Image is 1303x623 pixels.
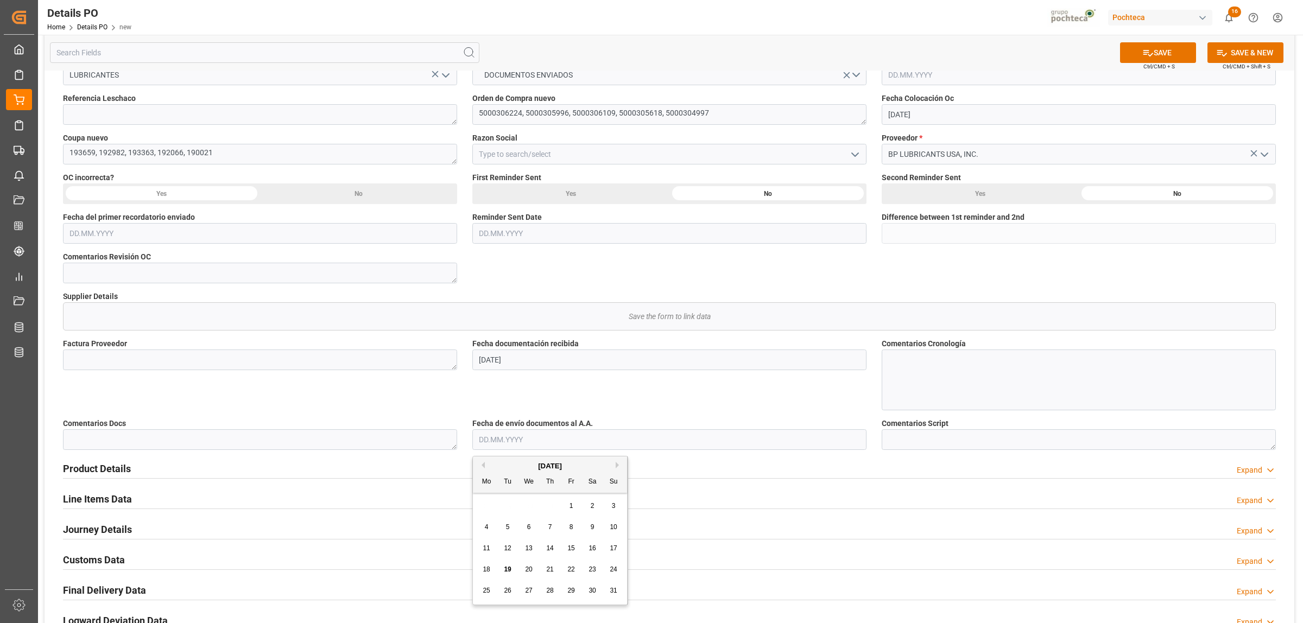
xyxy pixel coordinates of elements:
input: DD.MM.YYYY [882,65,1276,85]
input: DD.MM.YYYY [63,223,457,244]
span: Proveedor [882,132,922,144]
div: Choose Saturday, August 23rd, 2025 [586,563,599,576]
span: 14 [546,544,553,552]
div: Choose Tuesday, August 12th, 2025 [501,542,515,555]
div: Yes [882,183,1079,204]
div: Choose Wednesday, August 20th, 2025 [522,563,536,576]
div: Choose Saturday, August 9th, 2025 [586,520,599,534]
span: 25 [483,587,490,594]
span: OC incorrecta? [63,172,114,183]
span: 19 [504,565,511,573]
div: Details PO [47,5,131,21]
span: 1 [570,502,573,510]
div: Mo [480,475,494,489]
div: Choose Saturday, August 2nd, 2025 [586,499,599,513]
span: 9 [591,523,594,531]
span: Razon Social [472,132,517,144]
button: open menu [472,65,866,85]
button: SAVE & NEW [1207,42,1283,63]
span: Fecha documentación recibida [472,338,579,349]
span: First Reminder Sent [472,172,541,183]
span: 17 [610,544,617,552]
button: open menu [846,146,863,163]
span: 7 [548,523,552,531]
button: SAVE [1120,42,1196,63]
input: Type to search/select [472,144,866,164]
div: Choose Tuesday, August 26th, 2025 [501,584,515,597]
div: Choose Thursday, August 21st, 2025 [543,563,557,576]
a: Details PO [77,23,107,31]
div: Choose Wednesday, August 27th, 2025 [522,584,536,597]
button: Previous Month [478,462,485,468]
div: No [669,183,866,204]
div: Choose Saturday, August 30th, 2025 [586,584,599,597]
textarea: 5000306224, 5000305996, 5000306109, 5000305618, 5000304997 [472,104,866,125]
div: We [522,475,536,489]
div: Choose Sunday, August 24th, 2025 [607,563,621,576]
img: pochtecaImg.jpg_1689854062.jpg [1047,8,1101,27]
span: Ctrl/CMD + Shift + S [1223,62,1270,71]
span: 23 [589,565,596,573]
div: Expand [1237,556,1262,567]
span: 16 [1228,7,1241,17]
span: Fecha de envío documentos al A.A. [472,418,593,429]
span: Coupa nuevo [63,132,108,144]
span: 24 [610,565,617,573]
div: Choose Saturday, August 16th, 2025 [586,542,599,555]
span: Orden de Compra nuevo [472,93,555,104]
span: 16 [589,544,596,552]
span: 22 [567,565,574,573]
div: Choose Monday, August 25th, 2025 [480,584,494,597]
span: 30 [589,587,596,594]
span: Comentarios Cronología [882,338,966,349]
div: Th [543,475,557,489]
div: Choose Tuesday, August 5th, 2025 [501,520,515,534]
span: Factura Proveedor [63,338,127,349]
div: Choose Friday, August 29th, 2025 [565,584,578,597]
div: Choose Sunday, August 10th, 2025 [607,520,621,534]
span: Fecha del primer recordatorio enviado [63,212,195,223]
div: Choose Friday, August 22nd, 2025 [565,563,578,576]
div: [DATE] [473,461,627,472]
span: 12 [504,544,511,552]
div: month 2025-08 [476,495,624,601]
div: Choose Wednesday, August 6th, 2025 [522,520,536,534]
div: No [260,183,457,204]
span: 8 [570,523,573,531]
button: open menu [437,67,453,84]
div: Fr [565,475,578,489]
span: 31 [610,587,617,594]
div: Choose Monday, August 4th, 2025 [480,520,494,534]
div: Expand [1237,465,1262,476]
div: Choose Friday, August 15th, 2025 [565,542,578,555]
div: Choose Thursday, August 14th, 2025 [543,542,557,555]
span: 21 [546,565,553,573]
div: Expand [1237,586,1262,597]
input: DD.MM.YYYY [882,104,1276,125]
input: Search Fields [50,42,479,63]
span: Difference between 1st reminder and 2nd [882,212,1024,223]
div: Sa [586,475,599,489]
button: Help Center [1241,5,1266,30]
div: Tu [501,475,515,489]
span: 11 [483,544,490,552]
div: Yes [472,183,669,204]
div: Expand [1237,525,1262,537]
span: DOCUMENTOS ENVIADOS [479,69,578,81]
h2: Customs Data [63,552,125,567]
span: 3 [612,502,616,510]
div: Yes [63,183,260,204]
span: Reminder Sent Date [472,212,542,223]
div: Pochteca [1108,10,1212,26]
span: 2 [591,502,594,510]
input: DD.MM.YYYY [472,223,866,244]
h2: Journey Details [63,522,132,537]
div: Choose Tuesday, August 19th, 2025 [501,563,515,576]
div: Choose Monday, August 18th, 2025 [480,563,494,576]
input: DD.MM.YYYY [472,349,866,370]
a: Home [47,23,65,31]
span: Fecha Colocación Oc [882,93,954,104]
span: 15 [567,544,574,552]
span: Ctrl/CMD + S [1143,62,1175,71]
div: Expand [1237,495,1262,506]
